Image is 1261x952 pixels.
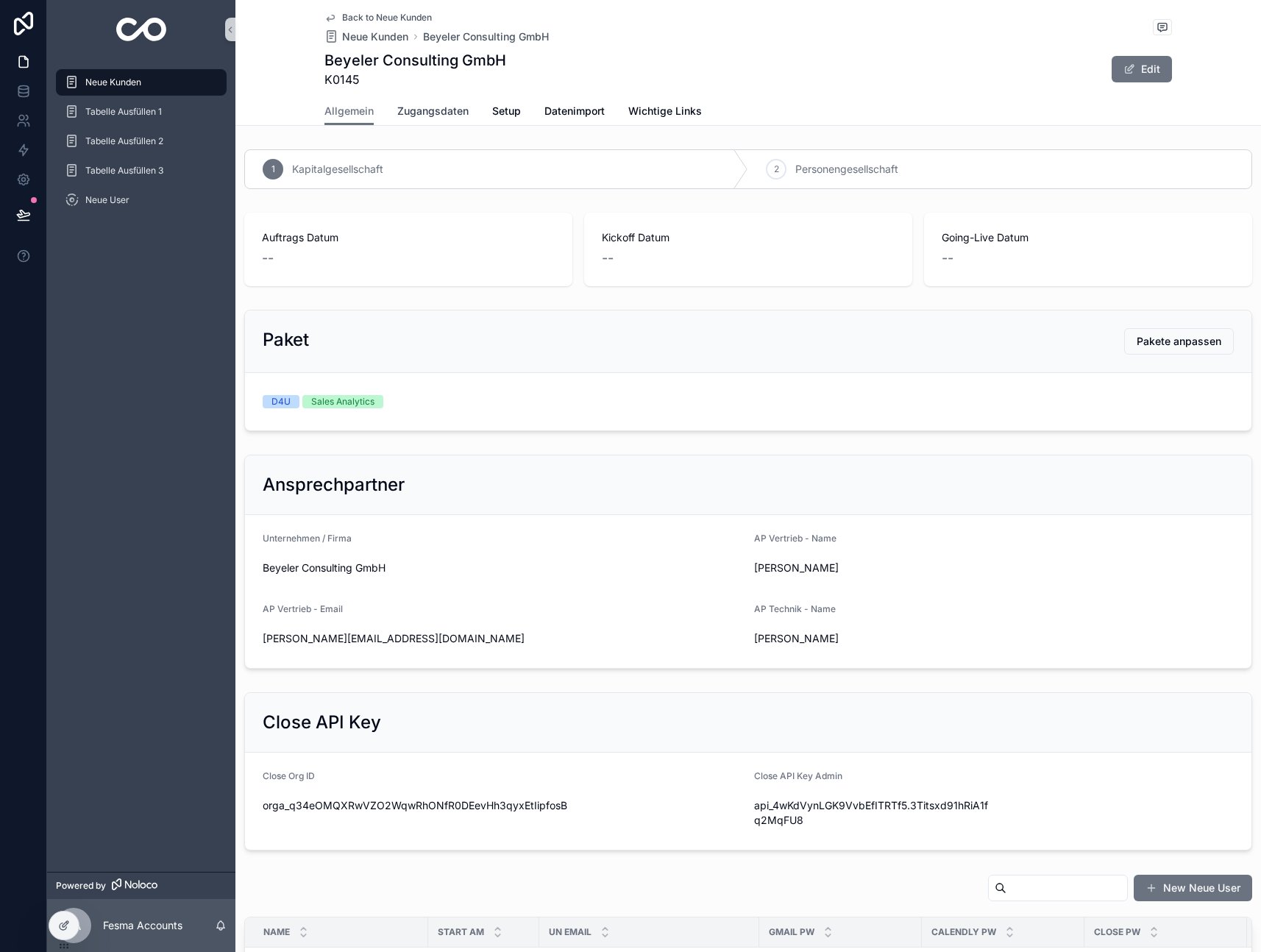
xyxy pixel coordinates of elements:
[311,395,374,408] div: Sales Analytics
[263,711,381,734] h2: Close API Key
[1137,334,1221,349] span: Pakete anpassen
[324,50,506,71] h1: Beyeler Consulting GmbH
[263,603,343,614] span: AP Vertrieb - Email
[56,69,227,96] a: Neue Kunden
[438,926,484,938] span: Start am
[1134,875,1252,901] button: New Neue User
[754,533,836,544] span: AP Vertrieb - Name
[544,98,605,127] a: Datenimport
[263,328,309,352] h2: Paket
[769,926,814,938] span: Gmail Pw
[85,194,129,206] span: Neue User
[1112,56,1172,82] button: Edit
[602,230,895,245] span: Kickoff Datum
[271,163,275,175] span: 1
[56,157,227,184] a: Tabelle Ausfüllen 3
[795,162,898,177] span: Personengesellschaft
[549,926,592,938] span: UN Email
[931,926,996,938] span: Calendly Pw
[942,230,1235,245] span: Going-Live Datum
[324,104,374,118] span: Allgemein
[754,631,988,646] span: [PERSON_NAME]
[85,165,163,177] span: Tabelle Ausfüllen 3
[754,798,988,828] span: api_4wKdVynLGK9VvbEfITRTf5.3Titsxd91hRiA1fq2MqFU8
[263,926,290,938] span: Name
[324,71,506,88] span: K0145
[262,248,274,269] span: --
[47,872,235,899] a: Powered by
[85,135,163,147] span: Tabelle Ausfüllen 2
[1094,926,1140,938] span: Close Pw
[263,561,742,575] span: Beyeler Consulting GmbH
[263,631,742,646] span: [PERSON_NAME][EMAIL_ADDRESS][DOMAIN_NAME]
[492,104,521,118] span: Setup
[942,248,953,269] span: --
[292,162,383,177] span: Kapitalgesellschaft
[263,473,405,497] h2: Ansprechpartner
[262,230,555,245] span: Auftrags Datum
[397,98,469,127] a: Zugangsdaten
[544,104,605,118] span: Datenimport
[263,770,315,781] span: Close Org ID
[56,128,227,154] a: Tabelle Ausfüllen 2
[342,29,408,44] span: Neue Kunden
[324,98,374,126] a: Allgemein
[423,29,549,44] a: Beyeler Consulting GmbH
[754,770,842,781] span: Close API Key Admin
[397,104,469,118] span: Zugangsdaten
[628,98,702,127] a: Wichtige Links
[56,99,227,125] a: Tabelle Ausfüllen 1
[263,533,352,544] span: Unternehmen / Firma
[754,561,988,575] span: [PERSON_NAME]
[271,395,291,408] div: D4U
[774,163,779,175] span: 2
[56,187,227,213] a: Neue User
[47,59,235,232] div: scrollable content
[492,98,521,127] a: Setup
[85,106,162,118] span: Tabelle Ausfüllen 1
[342,12,432,24] span: Back to Neue Kunden
[263,798,742,813] span: orga_q34eOMQXRwVZO2WqwRhONfR0DEevHh3qyxEtIipfosB
[1124,328,1234,355] button: Pakete anpassen
[602,248,614,269] span: --
[85,77,141,88] span: Neue Kunden
[628,104,702,118] span: Wichtige Links
[754,603,836,614] span: AP Technik - Name
[103,918,182,933] p: Fesma Accounts
[324,29,408,44] a: Neue Kunden
[324,12,432,24] a: Back to Neue Kunden
[56,880,106,892] span: Powered by
[116,18,167,41] img: App logo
